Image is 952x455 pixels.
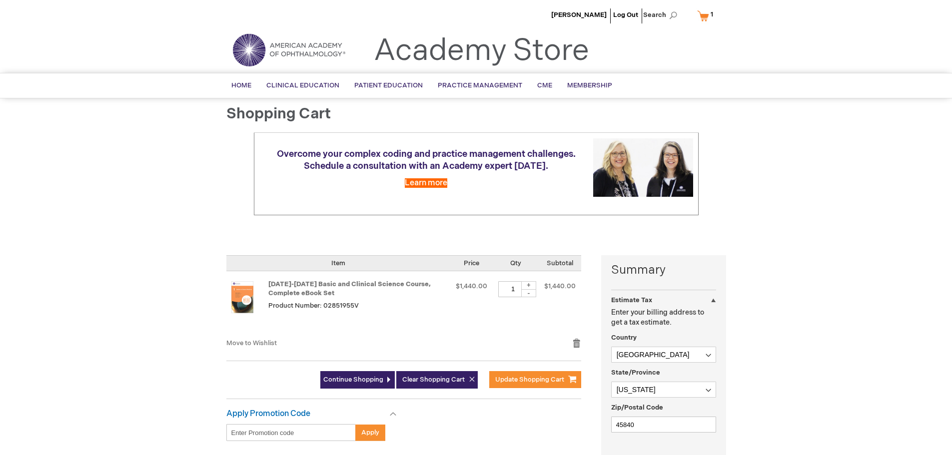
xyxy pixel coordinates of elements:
span: Clinical Education [266,81,339,89]
span: Item [331,259,345,267]
button: Clear Shopping Cart [396,371,478,389]
button: Update Shopping Cart [489,371,581,388]
a: Log Out [613,11,638,19]
span: Zip/Postal Code [611,404,663,412]
a: Learn more [405,178,447,188]
a: Academy Store [374,33,589,69]
span: $1,440.00 [456,282,487,290]
span: Patient Education [354,81,423,89]
input: Qty [498,281,528,297]
span: Overcome your complex coding and practice management challenges. Schedule a consultation with an ... [277,149,576,171]
a: [PERSON_NAME] [551,11,607,19]
p: Enter your billing address to get a tax estimate. [611,308,716,328]
a: Continue Shopping [320,371,395,389]
img: Schedule a consultation with an Academy expert today [593,138,693,197]
a: Move to Wishlist [226,339,277,347]
span: Membership [567,81,612,89]
div: + [521,281,536,290]
span: 1 [711,10,713,18]
span: Subtotal [547,259,573,267]
button: Apply [355,424,385,441]
span: Apply [361,429,379,437]
span: Clear Shopping Cart [402,376,465,384]
a: 2025-2026 Basic and Clinical Science Course, Complete eBook Set [226,281,268,328]
span: $1,440.00 [544,282,576,290]
span: Qty [510,259,521,267]
span: Update Shopping Cart [495,376,564,384]
strong: Estimate Tax [611,296,652,304]
span: Country [611,334,637,342]
a: 1 [695,7,720,24]
span: CME [537,81,552,89]
span: Continue Shopping [323,376,383,384]
a: [DATE]-[DATE] Basic and Clinical Science Course, Complete eBook Set [268,280,431,298]
span: Product Number: 02851955V [268,302,359,310]
input: Enter Promotion code [226,424,356,441]
span: Home [231,81,251,89]
strong: Apply Promotion Code [226,409,310,419]
img: 2025-2026 Basic and Clinical Science Course, Complete eBook Set [226,281,258,313]
span: Price [464,259,479,267]
strong: Summary [611,262,716,279]
span: Shopping Cart [226,105,331,123]
div: - [521,289,536,297]
span: State/Province [611,369,660,377]
span: Search [643,5,681,25]
span: Practice Management [438,81,522,89]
